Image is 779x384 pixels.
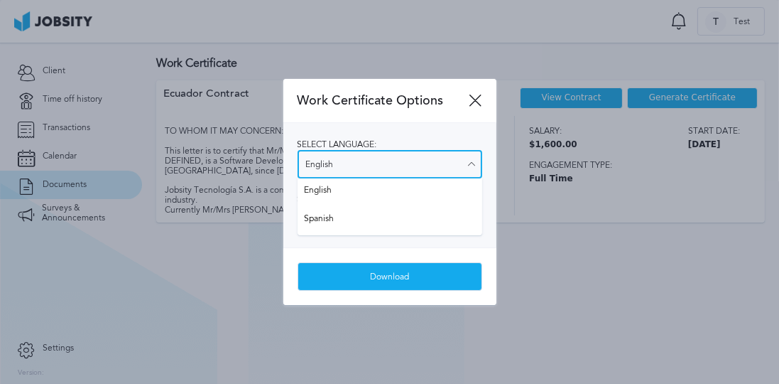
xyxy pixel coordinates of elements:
[298,93,469,108] span: Work Certificate Options
[298,262,482,291] button: Download
[298,139,377,149] span: Select language:
[298,263,481,292] div: Download
[305,186,475,200] span: English
[305,214,475,228] span: Spanish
